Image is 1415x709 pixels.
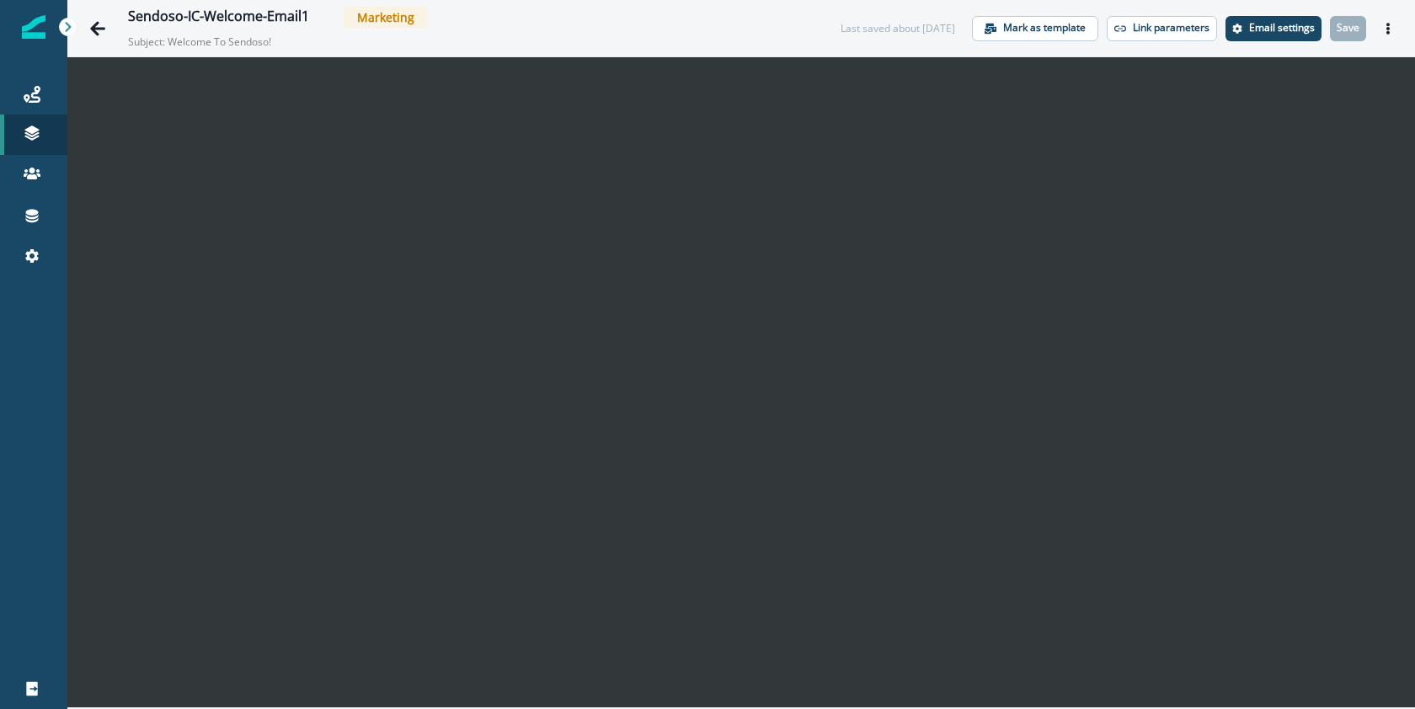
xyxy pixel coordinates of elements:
[1330,16,1366,41] button: Save
[1133,22,1209,34] p: Link parameters
[128,8,309,27] div: Sendoso-IC-Welcome-Email1
[841,21,955,36] div: Last saved about [DATE]
[1337,22,1359,34] p: Save
[972,16,1098,41] button: Mark as template
[22,15,45,39] img: Inflection
[1003,22,1086,34] p: Mark as template
[344,7,428,28] span: Marketing
[128,28,296,50] p: Subject: Welcome To Sendoso!
[1249,22,1315,34] p: Email settings
[1375,16,1402,41] button: Actions
[81,12,115,45] button: Go back
[1225,16,1322,41] button: Settings
[1107,16,1217,41] button: Link parameters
